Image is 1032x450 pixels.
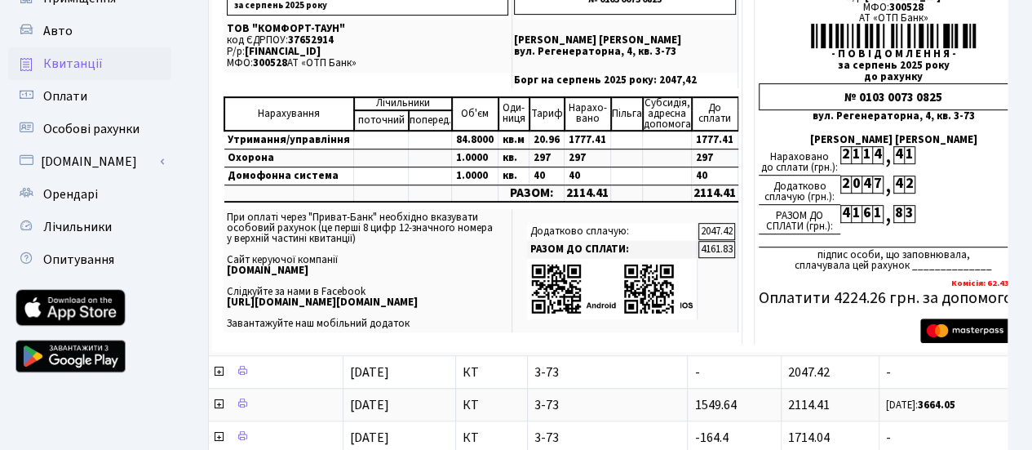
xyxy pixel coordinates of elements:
span: [FINANCIAL_ID] [245,44,321,59]
td: 84.8000 [452,131,498,149]
span: КТ [463,431,520,444]
div: 1 [861,146,872,164]
span: Особові рахунки [43,120,140,138]
td: Лічильники [354,97,452,110]
div: за серпень 2025 року [759,60,1028,71]
td: 2114.41 [565,185,611,202]
h5: Оплатити 4224.26 грн. за допомогою: [759,288,1028,308]
td: поперед. [409,110,452,131]
span: - [694,363,699,381]
div: 1 [872,205,883,223]
td: кв. [498,149,529,167]
p: Борг на серпень 2025 року: 2047,42 [514,75,736,86]
td: 40 [565,167,611,185]
td: Субсидія, адресна допомога [643,97,692,131]
div: РАЗОМ ДО СПЛАТИ (грн.): [759,205,840,234]
span: Авто [43,22,73,40]
span: 2114.41 [788,396,830,414]
td: кв. [498,167,529,185]
div: 2 [840,176,851,194]
small: [DATE]: [886,398,955,412]
td: Пільга [611,97,643,131]
div: АТ «ОТП Банк» [759,13,1028,24]
td: 4161.83 [698,241,735,258]
b: Комісія: 62.43 грн. [951,277,1028,289]
span: 3-73 [534,366,680,379]
div: 7 [872,176,883,194]
td: 2047.42 [698,223,735,240]
td: Нарахування [224,97,354,131]
td: Додатково сплачую: [527,223,698,240]
div: - П О В І Д О М Л Е Н Н Я - [759,49,1028,60]
img: apps-qrcodes.png [530,262,693,315]
td: Тариф [529,97,565,131]
span: Лічильники [43,218,112,236]
td: Об'єм [452,97,498,131]
span: -164.4 [694,429,728,447]
div: 0 [851,176,861,194]
div: № 0103 0073 0825 [759,83,1028,110]
span: [DATE] [350,429,389,447]
td: 297 [692,149,738,167]
td: РАЗОМ: [498,185,565,202]
span: 3-73 [534,399,680,412]
td: кв.м [498,131,529,149]
div: 2 [904,176,915,194]
td: До cплати [692,97,738,131]
div: 4 [893,146,904,164]
div: 4 [893,176,904,194]
td: 2114.41 [692,185,738,202]
a: [DOMAIN_NAME] [8,145,171,178]
div: , [883,146,893,165]
td: 40 [692,167,738,185]
span: 2047.42 [788,363,830,381]
span: 1714.04 [788,429,830,447]
div: [PERSON_NAME] [PERSON_NAME] [759,135,1028,145]
a: Лічильники [8,211,171,243]
span: КТ [463,399,520,412]
td: 1.0000 [452,149,498,167]
span: 1549.64 [694,396,736,414]
div: вул. Регенераторна, 4, кв. 3-73 [759,111,1028,122]
div: 3 [904,205,915,223]
td: 40 [529,167,565,185]
span: Опитування [43,251,114,269]
a: Оплати [8,80,171,113]
span: 300528 [253,56,287,70]
td: 297 [529,149,565,167]
div: , [883,176,893,194]
span: КТ [463,366,520,379]
b: [DOMAIN_NAME] [227,263,308,278]
div: , [883,205,893,224]
div: 1 [851,146,861,164]
a: Орендарі [8,178,171,211]
img: Masterpass [920,319,1023,343]
span: 37652914 [288,33,334,47]
td: Утримання/управління [224,131,354,149]
span: [DATE] [350,396,389,414]
td: РАЗОМ ДО СПЛАТИ: [527,241,698,258]
td: 1777.41 [692,131,738,149]
p: код ЄДРПОУ: [227,35,508,46]
span: [DATE] [350,363,389,381]
div: підпис особи, що заповнювала, сплачувала цей рахунок ______________ [759,247,1028,271]
td: поточний [354,110,409,131]
div: 6 [861,205,872,223]
div: 1 [851,205,861,223]
td: Домофонна система [224,167,354,185]
div: до рахунку [759,72,1028,82]
td: Охорона [224,149,354,167]
p: вул. Регенераторна, 4, кв. 3-73 [514,47,736,57]
b: 3664.05 [918,398,955,412]
span: Орендарі [43,185,98,203]
td: Нарахо- вано [565,97,611,131]
div: 8 [893,205,904,223]
td: 297 [565,149,611,167]
div: Нараховано до сплати (грн.): [759,146,840,176]
a: Особові рахунки [8,113,171,145]
p: Р/р: [227,47,508,57]
td: При оплаті через "Приват-Банк" необхідно вказувати особовий рахунок (це перші 8 цифр 12-значного ... [224,209,512,332]
td: Оди- ниця [498,97,529,131]
div: 4 [840,205,851,223]
a: Авто [8,15,171,47]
